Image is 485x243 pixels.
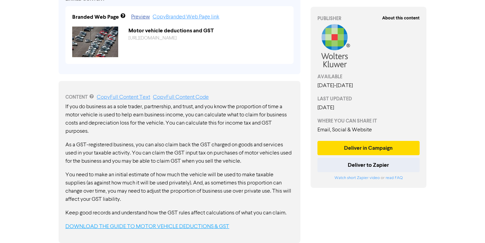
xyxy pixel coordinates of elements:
[317,126,420,134] div: Email, Social & Website
[123,35,292,42] div: https://public2.bomamarketing.com/cp/7ztGSRlVAfibruZDKATw8K?sa=AwlphMF9
[317,104,420,112] div: [DATE]
[153,95,209,100] a: Copy Full Content Code
[317,73,420,80] div: AVAILABLE
[65,93,294,101] div: CONTENT
[317,175,420,181] div: or
[386,176,403,180] a: read FAQ
[123,27,292,35] div: Motor vehicle deductions and GST
[65,224,229,229] a: DOWNLOAD THE GUIDE TO MOTOR VEHICLE DEDUCTIONS & GST
[65,171,294,204] p: You need to make an initial estimate of how much the vehicle will be used to make taxable supplie...
[397,169,485,243] iframe: Chat Widget
[72,13,119,21] div: Branded Web Page
[317,95,420,102] div: LAST UPDATED
[334,176,380,180] a: Watch short Zapier video
[317,15,420,22] div: PUBLISHER
[65,209,294,217] p: Keep good records and understand how the GST rules affect calculations of what you can claim.
[153,14,219,20] a: Copy Branded Web Page link
[382,15,420,21] strong: About this content
[317,117,420,125] div: WHERE YOU CAN SHARE IT
[317,82,420,90] div: [DATE] - [DATE]
[65,103,294,135] p: If you do business as a sole trader, partnership, and trust, and you know the proportion of time ...
[128,36,177,40] a: [URL][DOMAIN_NAME]
[131,14,150,20] a: Preview
[65,141,294,165] p: As a GST-registered business, you can also claim back the GST charged on goods and services used ...
[97,95,150,100] a: Copy Full Content Text
[317,158,420,172] button: Deliver to Zapier
[317,141,420,155] button: Deliver in Campaign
